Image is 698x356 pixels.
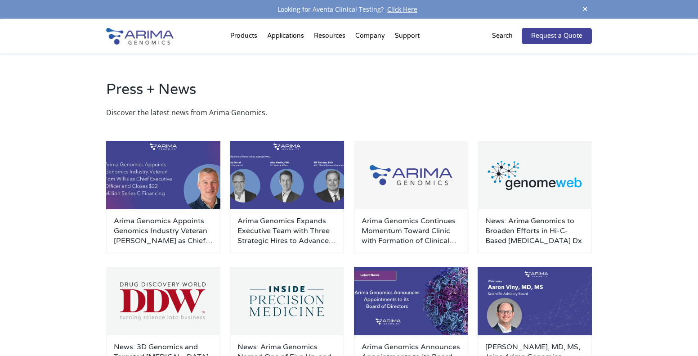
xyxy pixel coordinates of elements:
[114,216,213,246] a: Arima Genomics Appoints Genomics Industry Veteran [PERSON_NAME] as Chief Executive Officer and Cl...
[237,216,336,246] a: Arima Genomics Expands Executive Team with Three Strategic Hires to Advance Clinical Applications...
[106,141,220,209] img: Personnel-Announcement-LinkedIn-Carousel-22025-1-500x300.jpg
[106,80,592,107] h2: Press + News
[230,141,344,209] img: Personnel-Announcement-LinkedIn-Carousel-22025-500x300.png
[354,141,468,209] img: Group-929-500x300.jpg
[478,141,592,209] img: GenomeWeb_Press-Release_Logo-500x300.png
[230,267,344,335] img: Inside-Precision-Medicine_Logo-500x300.png
[485,216,584,246] a: News: Arima Genomics to Broaden Efforts in Hi-C-Based [MEDICAL_DATA] Dx
[362,216,461,246] a: Arima Genomics Continues Momentum Toward Clinic with Formation of Clinical Advisory Board
[106,28,174,45] img: Arima-Genomics-logo
[106,4,592,15] div: Looking for Aventa Clinical Testing?
[492,30,513,42] p: Search
[478,267,592,335] img: Aaron-Viny-SAB-500x300.jpg
[106,267,220,335] img: Drug-Discovery-World_Logo-500x300.png
[522,28,592,44] a: Request a Quote
[106,107,592,118] p: Discover the latest news from Arima Genomics.
[354,267,468,335] img: Board-members-500x300.jpg
[384,5,421,14] a: Click Here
